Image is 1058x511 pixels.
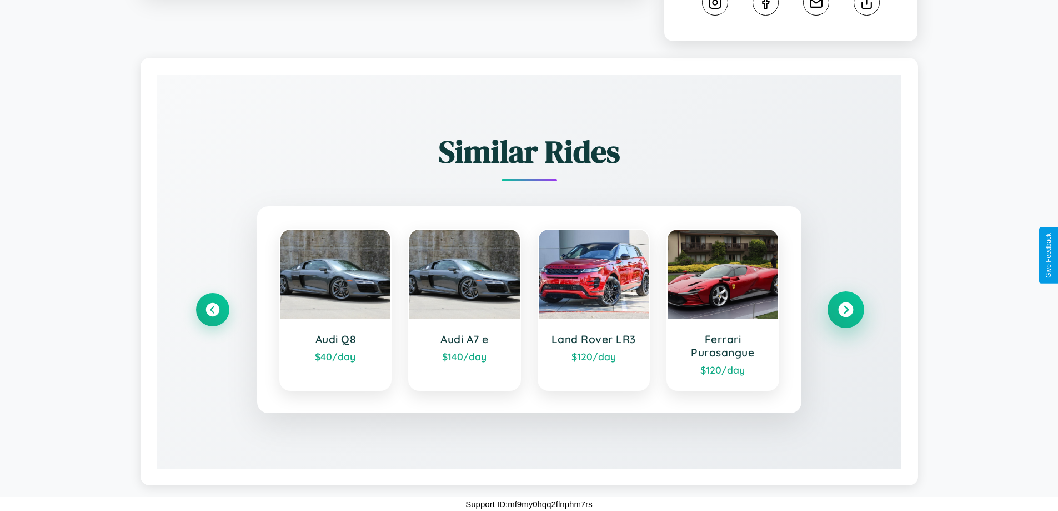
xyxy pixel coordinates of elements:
[538,229,650,391] a: Land Rover LR3$120/day
[420,333,509,346] h3: Audi A7 e
[679,333,767,359] h3: Ferrari Purosangue
[420,350,509,363] div: $ 140 /day
[292,333,380,346] h3: Audi Q8
[666,229,779,391] a: Ferrari Purosangue$120/day
[196,130,863,173] h2: Similar Rides
[279,229,392,391] a: Audi Q8$40/day
[550,333,638,346] h3: Land Rover LR3
[408,229,521,391] a: Audi A7 e$140/day
[550,350,638,363] div: $ 120 /day
[292,350,380,363] div: $ 40 /day
[1045,233,1052,278] div: Give Feedback
[679,364,767,376] div: $ 120 /day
